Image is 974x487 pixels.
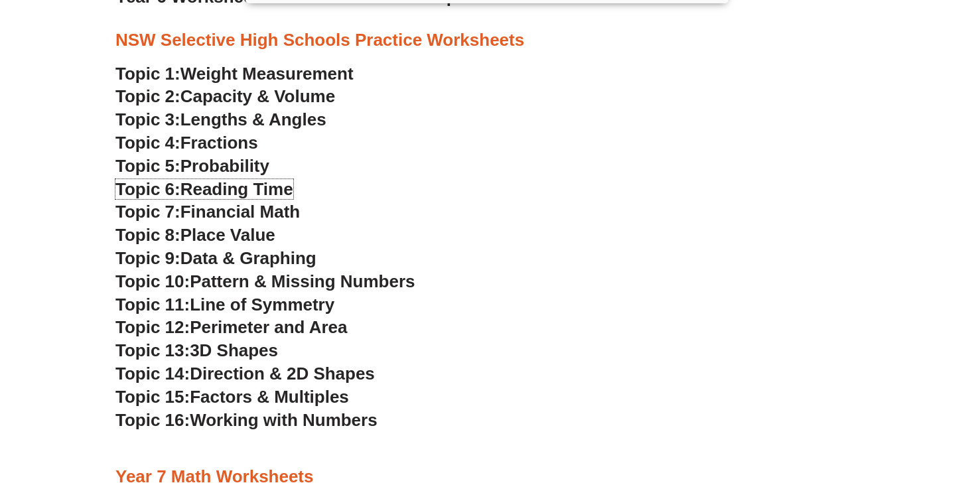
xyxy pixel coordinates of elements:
[115,156,269,176] a: Topic 5:Probability
[115,29,859,52] h3: NSW Selective High Schools Practice Worksheets
[115,86,335,106] a: Topic 2:Capacity & Volume
[190,387,349,407] span: Factors & Multiples
[115,387,190,407] span: Topic 15:
[115,225,275,245] a: Topic 8:Place Value
[180,179,293,199] span: Reading Time
[115,202,180,222] span: Topic 7:
[115,410,378,430] a: Topic 16:Working with Numbers
[115,64,180,84] span: Topic 1:
[115,295,334,314] a: Topic 11:Line of Symmetry
[115,179,180,199] span: Topic 6:
[115,179,293,199] a: Topic 6:Reading Time
[115,295,190,314] span: Topic 11:
[115,133,258,153] a: Topic 4:Fractions
[115,387,349,407] a: Topic 15:Factors & Multiples
[115,317,347,337] a: Topic 12:Perimeter and Area
[115,410,190,430] span: Topic 16:
[190,295,334,314] span: Line of Symmetry
[115,64,354,84] a: Topic 1:Weight Measurement
[115,248,180,268] span: Topic 9:
[190,340,278,360] span: 3D Shapes
[115,364,190,383] span: Topic 14:
[115,202,300,222] a: Topic 7:Financial Math
[180,248,316,268] span: Data & Graphing
[115,86,180,106] span: Topic 2:
[746,337,974,487] iframe: Chat Widget
[115,109,180,129] span: Topic 3:
[115,248,316,268] a: Topic 9:Data & Graphing
[180,86,335,106] span: Capacity & Volume
[180,64,354,84] span: Weight Measurement
[115,364,375,383] a: Topic 14:Direction & 2D Shapes
[180,109,326,129] span: Lengths & Angles
[190,317,347,337] span: Perimeter and Area
[115,225,180,245] span: Topic 8:
[115,340,278,360] a: Topic 13:3D Shapes
[115,317,190,337] span: Topic 12:
[180,133,258,153] span: Fractions
[115,133,180,153] span: Topic 4:
[180,225,275,245] span: Place Value
[115,156,180,176] span: Topic 5:
[115,109,326,129] a: Topic 3:Lengths & Angles
[115,271,190,291] span: Topic 10:
[115,271,415,291] a: Topic 10:Pattern & Missing Numbers
[190,364,375,383] span: Direction & 2D Shapes
[180,202,300,222] span: Financial Math
[190,410,377,430] span: Working with Numbers
[180,156,269,176] span: Probability
[115,340,190,360] span: Topic 13:
[190,271,415,291] span: Pattern & Missing Numbers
